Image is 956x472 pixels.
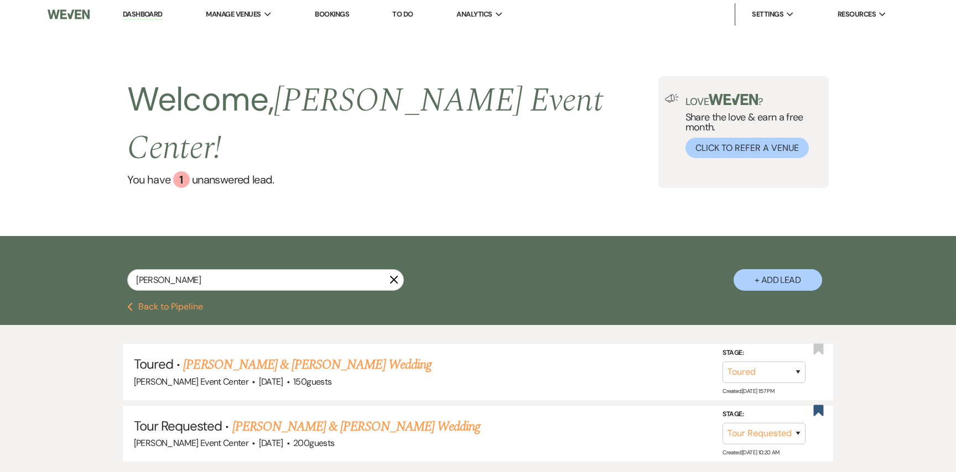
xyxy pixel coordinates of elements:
button: Back to Pipeline [127,302,203,311]
span: 150 guests [293,376,331,387]
p: Love ? [685,94,822,107]
span: [PERSON_NAME] Event Center [134,437,248,449]
span: Resources [838,9,876,20]
img: loud-speaker-illustration.svg [665,94,679,103]
button: Click to Refer a Venue [685,138,809,158]
a: To Do [392,9,413,19]
a: Bookings [315,9,349,19]
img: Weven Logo [48,3,90,26]
div: Share the love & earn a free month. [679,94,822,158]
label: Stage: [723,347,806,359]
span: Created: [DATE] 1:57 PM [723,387,774,395]
input: Search by name, event date, email address or phone number [127,269,404,291]
span: [PERSON_NAME] Event Center [134,376,248,387]
label: Stage: [723,408,806,421]
span: Created: [DATE] 10:20 AM [723,449,779,456]
span: Toured [134,355,173,373]
span: [PERSON_NAME] Event Center ! [127,75,602,174]
div: 1 [173,171,190,188]
h2: Welcome, [127,76,658,171]
span: Settings [752,9,783,20]
span: [DATE] [259,376,283,387]
img: weven-logo-green.svg [709,94,758,105]
a: You have 1 unanswered lead. [127,171,658,188]
button: + Add Lead [734,269,822,291]
a: [PERSON_NAME] & [PERSON_NAME] Wedding [183,355,431,375]
span: Analytics [456,9,492,20]
span: Tour Requested [134,417,222,434]
a: [PERSON_NAME] & [PERSON_NAME] Wedding [232,417,480,437]
a: Dashboard [123,9,163,20]
span: Manage Venues [206,9,261,20]
span: [DATE] [259,437,283,449]
span: 200 guests [293,437,334,449]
